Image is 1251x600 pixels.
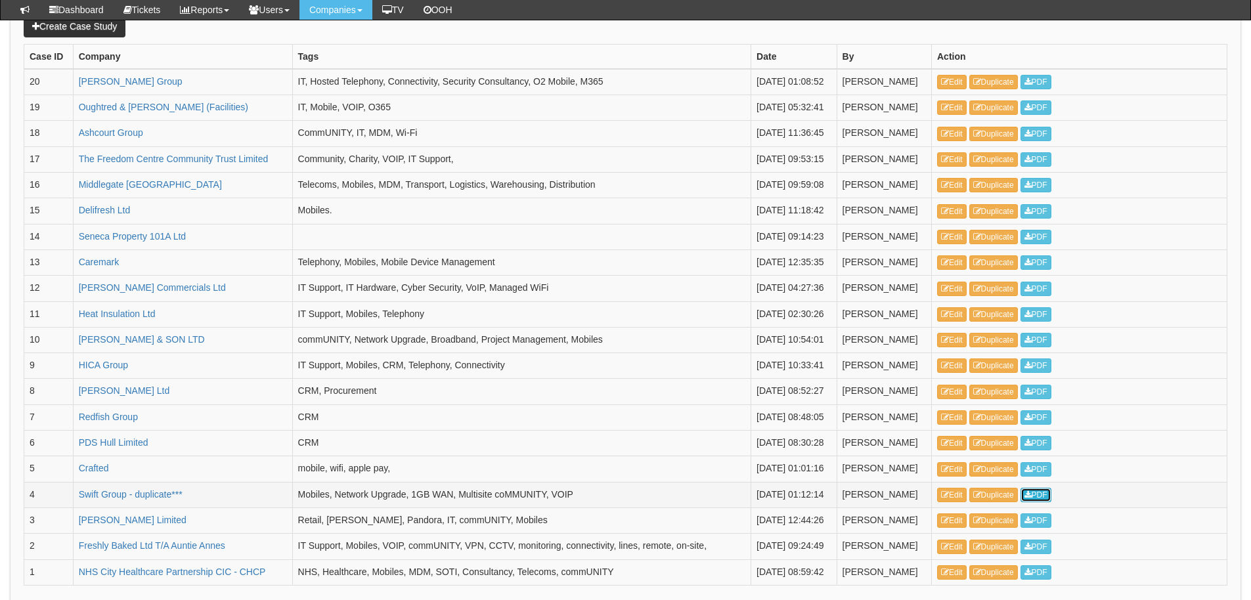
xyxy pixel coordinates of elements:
a: Edit [937,152,967,167]
a: Redfish Group [79,412,138,422]
a: [PERSON_NAME] Ltd [79,385,170,396]
td: IT, Hosted Telephony, Connectivity, Security Consultancy, O2 Mobile, M365 [292,69,751,95]
td: [PERSON_NAME] [837,198,931,224]
a: PDF [1021,230,1051,244]
a: Heat Insulation Ltd [79,309,156,319]
td: [PERSON_NAME] [837,404,931,430]
td: 12 [24,276,74,301]
a: Ashcourt Group [79,127,143,138]
a: PDF [1021,152,1051,167]
td: [PERSON_NAME] [837,224,931,249]
a: PDF [1021,100,1051,115]
a: Edit [937,333,967,347]
a: Duplicate [969,255,1018,270]
a: Edit [937,385,967,399]
td: [DATE] 09:24:49 [751,534,837,559]
td: 3 [24,507,74,533]
a: Edit [937,282,967,296]
a: Duplicate [969,333,1018,347]
td: mobile, wifi, apple pay, [292,456,751,482]
a: PDS Hull Limited [79,437,148,448]
td: [PERSON_NAME] [837,301,931,327]
td: [DATE] 11:36:45 [751,121,837,146]
td: 10 [24,327,74,353]
th: Tags [292,44,751,69]
a: The Freedom Centre Community Trust Limited [79,154,269,164]
a: Delifresh Ltd [79,205,131,215]
a: Duplicate [969,127,1018,141]
td: [PERSON_NAME] [837,146,931,172]
td: IT Support, IT Hardware, Cyber Security, VoIP, Managed WiFi [292,276,751,301]
a: PDF [1021,204,1051,219]
td: [DATE] 12:35:35 [751,249,837,275]
a: Edit [937,100,967,115]
a: Duplicate [969,178,1018,192]
td: NHS, Healthcare, Mobiles, MDM, SOTI, Consultancy, Telecoms, commUNITY [292,559,751,585]
td: 7 [24,404,74,430]
td: 4 [24,482,74,507]
td: Telecoms, Mobiles, MDM, Transport, Logistics, Warehousing, Distribution [292,173,751,198]
a: Duplicate [969,75,1018,89]
a: Duplicate [969,436,1018,450]
td: [DATE] 01:08:52 [751,69,837,95]
a: PDF [1021,385,1051,399]
a: Edit [937,204,967,219]
a: PDF [1021,513,1051,528]
td: [PERSON_NAME] [837,379,931,404]
a: Edit [937,436,967,450]
a: PDF [1021,75,1051,89]
td: [PERSON_NAME] [837,327,931,353]
a: Duplicate [969,204,1018,219]
a: Edit [937,462,967,477]
td: [DATE] 08:30:28 [751,431,837,456]
td: [PERSON_NAME] [837,482,931,507]
a: Duplicate [969,462,1018,477]
td: CRM [292,404,751,430]
a: Duplicate [969,152,1018,167]
td: [PERSON_NAME] [837,69,931,95]
a: Duplicate [969,282,1018,296]
td: [DATE] 01:12:14 [751,482,837,507]
td: [DATE] 01:01:16 [751,456,837,482]
td: [PERSON_NAME] [837,431,931,456]
a: PDF [1021,282,1051,296]
a: PDF [1021,488,1051,502]
a: PDF [1021,333,1051,347]
a: PDF [1021,255,1051,270]
td: 16 [24,173,74,198]
a: PDF [1021,358,1051,373]
td: 8 [24,379,74,404]
a: Edit [937,488,967,502]
td: [PERSON_NAME] [837,507,931,533]
a: PDF [1021,307,1051,322]
td: [DATE] 11:18:42 [751,198,837,224]
a: [PERSON_NAME] Group [79,76,183,87]
a: Seneca Property 101A Ltd [79,231,186,242]
td: 5 [24,456,74,482]
td: 19 [24,95,74,121]
td: [PERSON_NAME] [837,456,931,482]
th: Date [751,44,837,69]
td: [DATE] 08:52:27 [751,379,837,404]
th: Company [73,44,292,69]
a: Duplicate [969,410,1018,425]
a: HICA Group [79,360,128,370]
td: 18 [24,121,74,146]
a: Duplicate [969,100,1018,115]
a: Duplicate [969,488,1018,502]
td: Mobiles. [292,198,751,224]
td: [PERSON_NAME] [837,121,931,146]
td: [DATE] 02:30:26 [751,301,837,327]
td: [DATE] 09:14:23 [751,224,837,249]
a: NHS City Healthcare Partnership CIC - CHCP [79,567,266,577]
td: [PERSON_NAME] [837,95,931,121]
td: [DATE] 08:59:42 [751,559,837,585]
td: commUNITY, Network Upgrade, Broadband, Project Management, Mobiles [292,327,751,353]
a: Edit [937,255,967,270]
a: Duplicate [969,230,1018,244]
td: [DATE] 09:59:08 [751,173,837,198]
a: PDF [1021,565,1051,580]
td: Retail, [PERSON_NAME], Pandora, IT, commUNITY, Mobiles [292,507,751,533]
td: 17 [24,146,74,172]
a: Edit [937,230,967,244]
